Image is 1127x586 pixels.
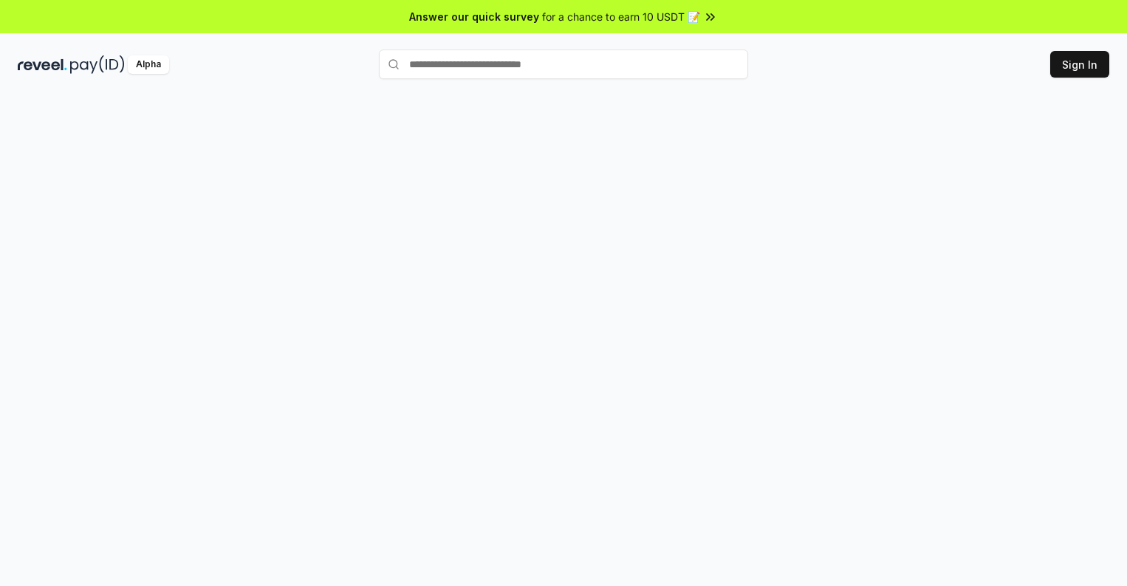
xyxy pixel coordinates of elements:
[409,9,539,24] span: Answer our quick survey
[18,55,67,74] img: reveel_dark
[1050,51,1109,78] button: Sign In
[128,55,169,74] div: Alpha
[542,9,700,24] span: for a chance to earn 10 USDT 📝
[70,55,125,74] img: pay_id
